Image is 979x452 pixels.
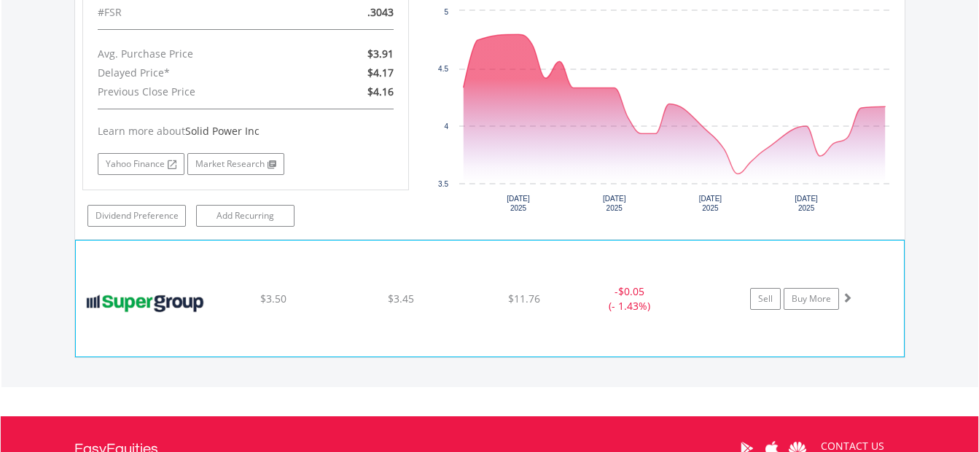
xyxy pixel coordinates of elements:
span: Solid Power Inc [185,124,260,138]
text: [DATE] 2025 [795,195,818,212]
div: Previous Close Price [87,82,299,101]
span: $0.05 [618,284,644,298]
text: 4.5 [438,65,448,73]
div: Chart. Highcharts interactive chart. [431,4,897,222]
span: $11.76 [508,292,540,305]
span: $3.45 [388,292,414,305]
svg: Interactive chart [431,4,897,222]
a: Yahoo Finance [98,153,184,175]
a: Dividend Preference [87,205,186,227]
div: - (- 1.43%) [574,284,684,313]
span: $3.91 [367,47,394,61]
span: $4.17 [367,66,394,79]
div: Avg. Purchase Price [87,44,299,63]
a: Market Research [187,153,284,175]
a: Add Recurring [196,205,295,227]
span: $4.16 [367,85,394,98]
div: Learn more about [98,124,394,139]
text: 4 [444,122,448,130]
span: $3.50 [260,292,286,305]
img: EQU.US.SGHC.png [83,259,208,353]
div: .3043 [298,3,404,22]
text: [DATE] 2025 [698,195,722,212]
text: 3.5 [438,180,448,188]
text: [DATE] 2025 [603,195,626,212]
div: Delayed Price* [87,63,299,82]
a: Sell [750,288,781,310]
text: 5 [444,8,448,16]
div: #FSR [87,3,299,22]
a: Buy More [784,288,839,310]
text: [DATE] 2025 [507,195,530,212]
